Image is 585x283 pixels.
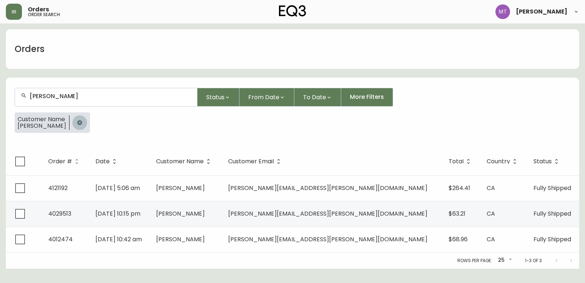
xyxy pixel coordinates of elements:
span: To Date [303,93,326,102]
span: Date [95,159,110,164]
span: Orders [28,7,49,12]
img: logo [279,5,306,17]
span: Fully Shipped [533,184,571,192]
span: [PERSON_NAME] [156,184,205,192]
input: Search [30,93,191,100]
span: Fully Shipped [533,235,571,243]
span: 4121192 [48,184,68,192]
span: Total [449,158,473,165]
span: [DATE] 10:15 pm [95,209,140,218]
span: Status [206,93,224,102]
span: $63.21 [449,209,465,218]
span: CA [487,184,495,192]
span: [PERSON_NAME] [516,9,567,15]
span: $68.96 [449,235,468,243]
span: 4012474 [48,235,73,243]
span: Country [487,159,510,164]
span: [DATE] 5:06 am [95,184,140,192]
span: $264.41 [449,184,470,192]
span: [PERSON_NAME] [156,235,205,243]
span: CA [487,235,495,243]
span: From Date [248,93,279,102]
span: [DATE] 10:42 am [95,235,142,243]
span: Customer Name [156,159,204,164]
span: Status [533,159,552,164]
span: [PERSON_NAME][EMAIL_ADDRESS][PERSON_NAME][DOMAIN_NAME] [228,184,427,192]
span: [PERSON_NAME] [156,209,205,218]
button: More Filters [341,88,393,107]
span: [PERSON_NAME] [18,123,66,129]
p: 1-3 of 3 [525,257,542,264]
span: Customer Name [18,116,66,123]
span: Fully Shipped [533,209,571,218]
span: [PERSON_NAME][EMAIL_ADDRESS][PERSON_NAME][DOMAIN_NAME] [228,235,427,243]
span: Customer Email [228,159,274,164]
span: Order # [48,159,72,164]
span: 4029513 [48,209,71,218]
span: [PERSON_NAME][EMAIL_ADDRESS][PERSON_NAME][DOMAIN_NAME] [228,209,427,218]
button: To Date [294,88,341,107]
span: Status [533,158,561,165]
span: Customer Email [228,158,283,165]
span: Customer Name [156,158,213,165]
img: 397d82b7ede99da91c28605cdd79fceb [495,4,510,19]
h1: Orders [15,43,45,55]
span: Country [487,158,520,165]
span: Total [449,159,464,164]
p: Rows per page: [457,257,492,264]
span: More Filters [350,93,384,101]
button: From Date [239,88,294,107]
button: Status [197,88,239,107]
h5: order search [28,12,60,17]
span: Order # [48,158,82,165]
span: CA [487,209,495,218]
span: Date [95,158,119,165]
div: 25 [495,254,513,267]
